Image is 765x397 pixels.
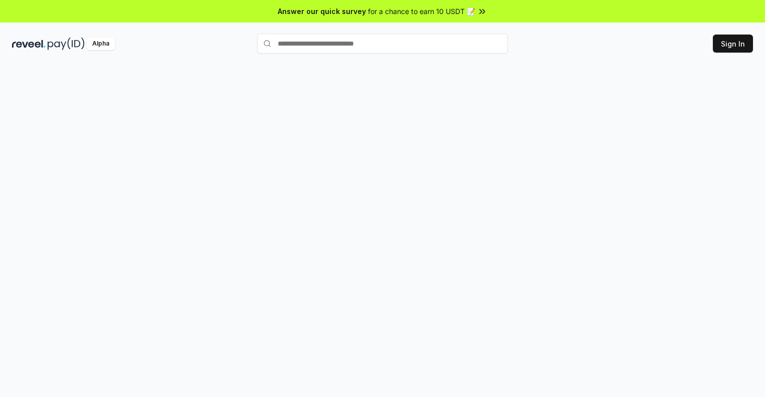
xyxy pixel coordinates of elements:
[87,38,115,50] div: Alpha
[278,6,366,17] span: Answer our quick survey
[368,6,475,17] span: for a chance to earn 10 USDT 📝
[12,38,46,50] img: reveel_dark
[713,35,753,53] button: Sign In
[48,38,85,50] img: pay_id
